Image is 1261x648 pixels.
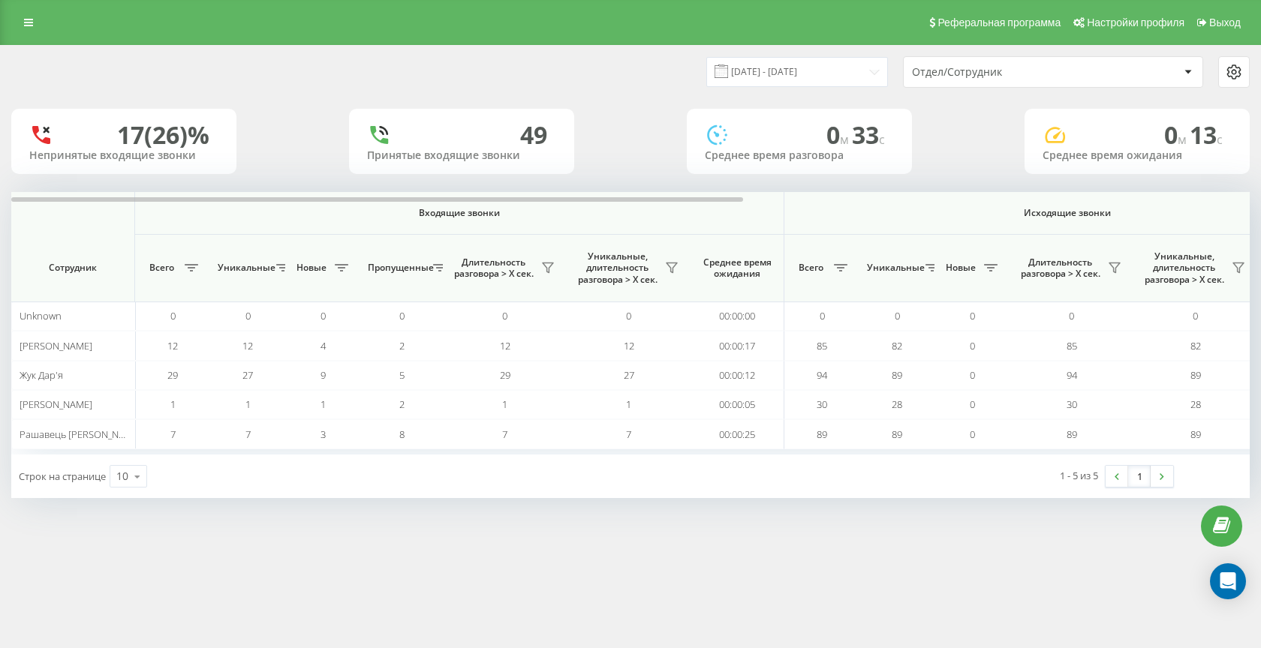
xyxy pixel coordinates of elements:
td: 00:00:25 [691,419,784,448]
span: 0 [970,427,975,441]
span: 9 [321,368,326,382]
span: 0 [170,309,176,322]
span: 82 [1190,339,1201,352]
td: 00:00:00 [691,301,784,331]
span: 0 [826,118,852,151]
span: 0 [970,368,975,382]
span: 1 [626,397,631,411]
span: 0 [970,397,975,411]
span: Всего [143,262,180,274]
span: [PERSON_NAME] [20,339,92,352]
span: Новые [293,262,330,274]
span: 13 [1190,118,1223,151]
span: 0 [321,309,326,322]
td: 00:00:17 [691,331,784,360]
span: 4 [321,339,326,352]
span: 0 [1069,309,1074,322]
span: Жук Дар'я [20,368,63,382]
span: 12 [624,339,634,352]
span: Входящие звонки [174,207,745,219]
span: 0 [1164,118,1190,151]
span: 0 [502,309,507,322]
span: 28 [892,397,902,411]
span: 85 [817,339,827,352]
span: м [1178,131,1190,148]
td: 00:00:12 [691,361,784,390]
span: 27 [624,368,634,382]
span: 33 [852,118,885,151]
span: Новые [942,262,980,274]
span: 12 [242,339,253,352]
div: Среднее время разговора [705,149,894,162]
span: 0 [1193,309,1198,322]
span: 7 [245,427,251,441]
span: 7 [170,427,176,441]
span: 27 [242,368,253,382]
span: 0 [820,309,825,322]
span: 2 [399,397,405,411]
span: Рашавець [PERSON_NAME] [20,427,141,441]
span: Unknown [20,309,62,322]
span: 89 [1190,427,1201,441]
span: 30 [1067,397,1077,411]
span: Сотрудник [24,262,122,274]
span: 30 [817,397,827,411]
span: [PERSON_NAME] [20,397,92,411]
span: 7 [626,427,631,441]
span: 0 [970,339,975,352]
span: 7 [502,427,507,441]
span: 1 [245,397,251,411]
span: 1 [502,397,507,411]
div: Отдел/Сотрудник [912,66,1091,79]
span: c [1217,131,1223,148]
div: Среднее время ожидания [1043,149,1232,162]
div: Принятые входящие звонки [367,149,556,162]
span: 12 [167,339,178,352]
span: 89 [1190,368,1201,382]
td: 00:00:05 [691,390,784,419]
span: 89 [892,427,902,441]
span: 0 [626,309,631,322]
span: 94 [817,368,827,382]
span: Пропущенные [368,262,429,274]
div: Непринятые входящие звонки [29,149,218,162]
span: 12 [500,339,510,352]
span: 85 [1067,339,1077,352]
div: 10 [116,469,128,484]
span: м [840,131,852,148]
span: Строк на странице [19,469,106,483]
span: Длительность разговора > Х сек. [450,256,537,280]
span: 29 [500,368,510,382]
span: 28 [1190,397,1201,411]
span: Реферальная программа [937,16,1061,28]
span: 89 [892,368,902,382]
div: Open Intercom Messenger [1210,563,1246,599]
span: Всего [792,262,829,274]
span: 3 [321,427,326,441]
span: 0 [399,309,405,322]
span: 82 [892,339,902,352]
span: Длительность разговора > Х сек. [1017,256,1103,280]
span: 2 [399,339,405,352]
span: 5 [399,368,405,382]
span: 8 [399,427,405,441]
div: 17 (26)% [117,121,209,149]
span: 1 [170,397,176,411]
span: 89 [817,427,827,441]
span: 29 [167,368,178,382]
span: 0 [970,309,975,322]
span: 1 [321,397,326,411]
span: 89 [1067,427,1077,441]
div: 1 - 5 из 5 [1060,468,1098,483]
a: 1 [1128,466,1151,487]
span: 0 [245,309,251,322]
span: Выход [1209,16,1241,28]
span: Уникальные [218,262,272,274]
span: Настройки профиля [1087,16,1184,28]
span: Уникальные [867,262,921,274]
span: 0 [895,309,900,322]
span: 94 [1067,368,1077,382]
span: Среднее время ожидания [702,256,772,280]
span: Уникальные, длительность разговора > Х сек. [1141,250,1227,286]
div: 49 [520,121,547,149]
